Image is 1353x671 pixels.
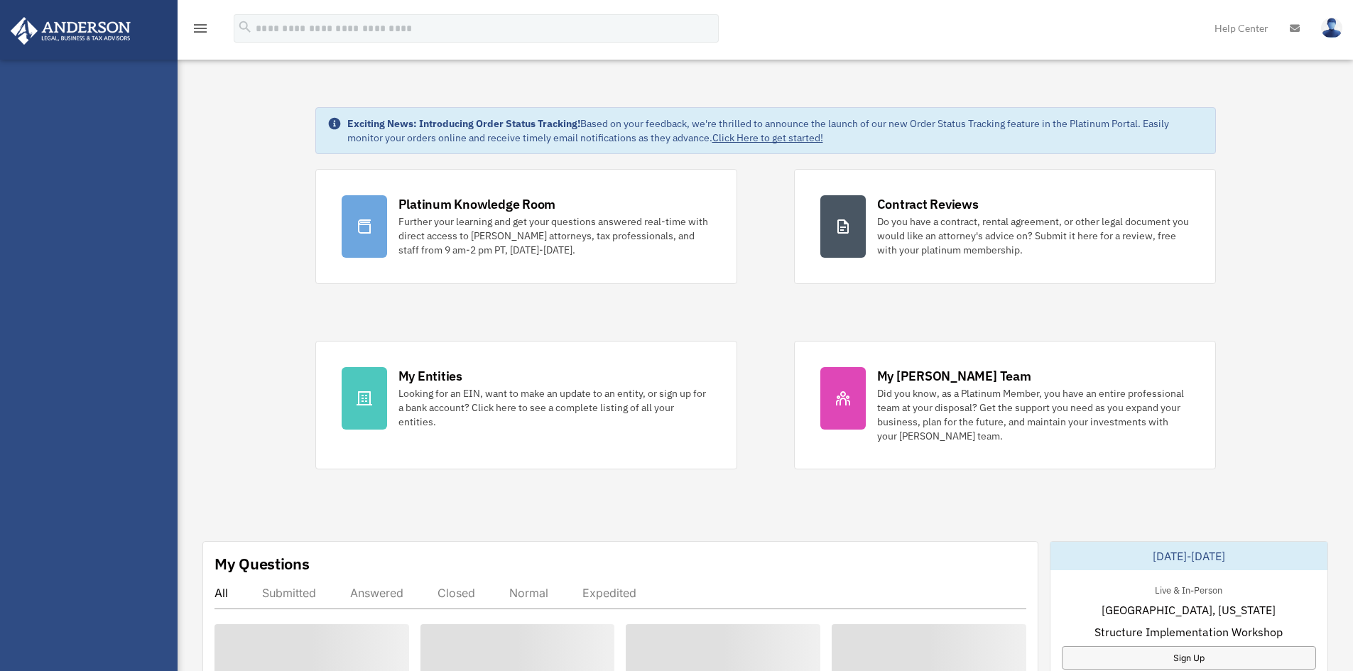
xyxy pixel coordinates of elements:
div: All [214,586,228,600]
div: Answered [350,586,403,600]
a: menu [192,25,209,37]
i: menu [192,20,209,37]
div: Do you have a contract, rental agreement, or other legal document you would like an attorney's ad... [877,214,1190,257]
div: My Questions [214,553,310,574]
div: Based on your feedback, we're thrilled to announce the launch of our new Order Status Tracking fe... [347,116,1204,145]
div: Looking for an EIN, want to make an update to an entity, or sign up for a bank account? Click her... [398,386,711,429]
div: Further your learning and get your questions answered real-time with direct access to [PERSON_NAM... [398,214,711,257]
div: Expedited [582,586,636,600]
div: Submitted [262,586,316,600]
strong: Exciting News: Introducing Order Status Tracking! [347,117,580,130]
span: Structure Implementation Workshop [1094,623,1283,640]
div: Did you know, as a Platinum Member, you have an entire professional team at your disposal? Get th... [877,386,1190,443]
div: Live & In-Person [1143,582,1234,596]
a: Contract Reviews Do you have a contract, rental agreement, or other legal document you would like... [794,169,1216,284]
span: [GEOGRAPHIC_DATA], [US_STATE] [1102,601,1276,618]
div: Normal [509,586,548,600]
a: My Entities Looking for an EIN, want to make an update to an entity, or sign up for a bank accoun... [315,341,737,469]
div: Closed [438,586,475,600]
a: My [PERSON_NAME] Team Did you know, as a Platinum Member, you have an entire professional team at... [794,341,1216,469]
div: My Entities [398,367,462,385]
div: Platinum Knowledge Room [398,195,556,213]
i: search [237,19,253,35]
a: Click Here to get started! [712,131,823,144]
div: Contract Reviews [877,195,979,213]
img: Anderson Advisors Platinum Portal [6,17,135,45]
div: [DATE]-[DATE] [1050,542,1327,570]
img: User Pic [1321,18,1342,38]
div: My [PERSON_NAME] Team [877,367,1031,385]
a: Sign Up [1062,646,1316,670]
a: Platinum Knowledge Room Further your learning and get your questions answered real-time with dire... [315,169,737,284]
